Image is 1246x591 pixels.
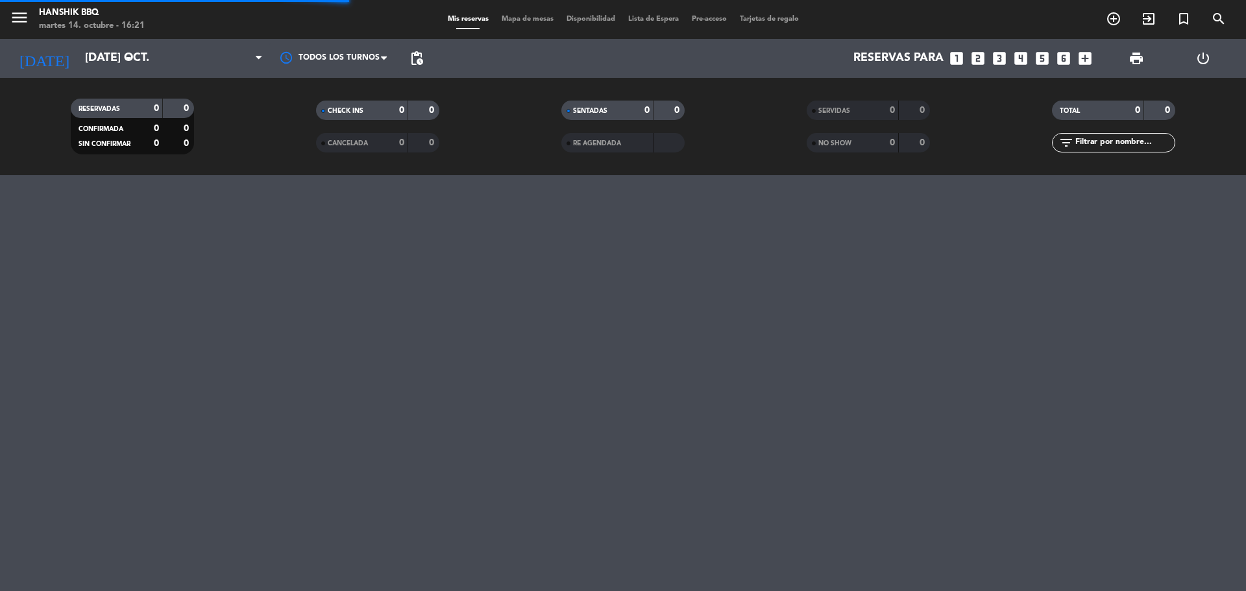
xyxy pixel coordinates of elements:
[1074,136,1175,150] input: Filtrar por nombre...
[184,139,191,148] strong: 0
[1169,39,1236,78] div: LOG OUT
[1176,11,1191,27] i: turned_in_not
[818,140,851,147] span: NO SHOW
[573,108,607,114] span: SENTADAS
[1060,108,1080,114] span: TOTAL
[495,16,560,23] span: Mapa de mesas
[328,140,368,147] span: CANCELADA
[429,138,437,147] strong: 0
[1135,106,1140,115] strong: 0
[890,106,895,115] strong: 0
[560,16,622,23] span: Disponibilidad
[853,52,944,65] span: Reservas para
[79,106,120,112] span: RESERVADAS
[644,106,650,115] strong: 0
[1077,50,1093,67] i: add_box
[1012,50,1029,67] i: looks_4
[184,124,191,133] strong: 0
[10,44,79,73] i: [DATE]
[1211,11,1227,27] i: search
[441,16,495,23] span: Mis reservas
[1058,135,1074,151] i: filter_list
[399,138,404,147] strong: 0
[573,140,621,147] span: RE AGENDADA
[818,108,850,114] span: SERVIDAS
[154,139,159,148] strong: 0
[10,8,29,27] i: menu
[674,106,682,115] strong: 0
[429,106,437,115] strong: 0
[10,8,29,32] button: menu
[970,50,986,67] i: looks_two
[1195,51,1211,66] i: power_settings_new
[685,16,733,23] span: Pre-acceso
[328,108,363,114] span: CHECK INS
[121,51,136,66] i: arrow_drop_down
[39,19,145,32] div: martes 14. octubre - 16:21
[991,50,1008,67] i: looks_3
[1055,50,1072,67] i: looks_6
[920,106,927,115] strong: 0
[622,16,685,23] span: Lista de Espera
[39,6,145,19] div: Hanshik BBQ
[399,106,404,115] strong: 0
[154,124,159,133] strong: 0
[184,104,191,113] strong: 0
[1129,51,1144,66] span: print
[890,138,895,147] strong: 0
[733,16,805,23] span: Tarjetas de regalo
[1106,11,1121,27] i: add_circle_outline
[79,141,130,147] span: SIN CONFIRMAR
[1165,106,1173,115] strong: 0
[1141,11,1156,27] i: exit_to_app
[79,126,123,132] span: CONFIRMADA
[154,104,159,113] strong: 0
[409,51,424,66] span: pending_actions
[920,138,927,147] strong: 0
[1034,50,1051,67] i: looks_5
[948,50,965,67] i: looks_one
